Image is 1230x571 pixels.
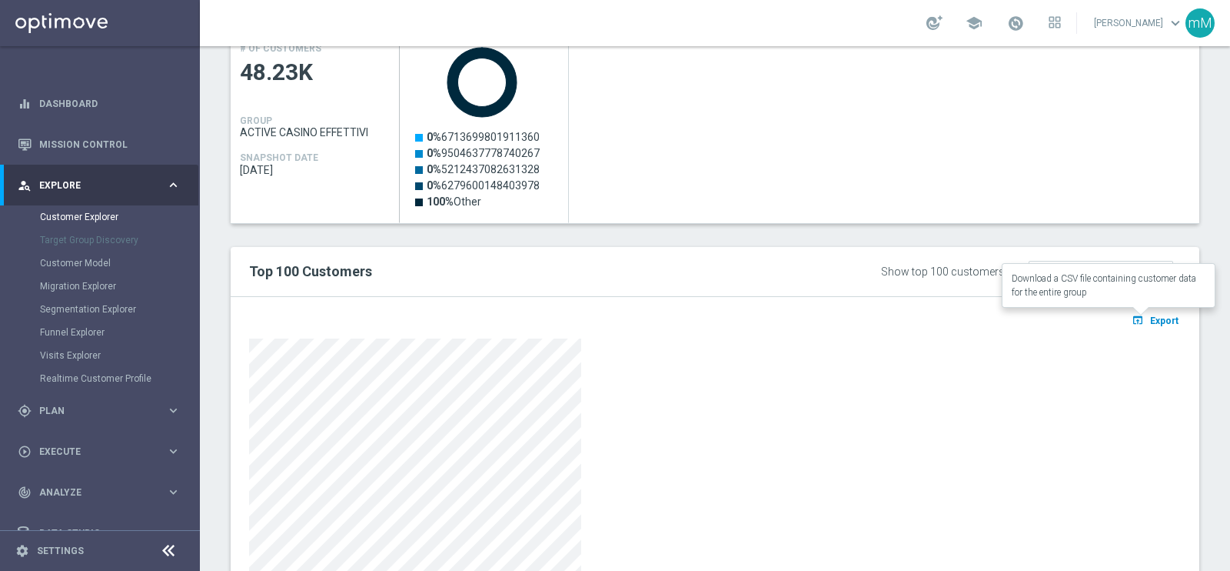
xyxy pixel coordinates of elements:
[40,257,160,269] a: Customer Model
[40,367,198,390] div: Realtime Customer Profile
[39,406,166,416] span: Plan
[1132,314,1148,326] i: open_in_browser
[40,298,198,321] div: Segmentation Explorer
[166,526,181,540] i: keyboard_arrow_right
[240,58,391,88] span: 48.23K
[39,529,166,538] span: Data Studio
[40,326,160,339] a: Funnel Explorer
[40,275,198,298] div: Migration Explorer
[18,97,32,111] i: equalizer
[240,164,391,176] span: 2025-08-31
[166,444,181,459] i: keyboard_arrow_right
[240,115,272,126] h4: GROUP
[18,83,181,124] div: Dashboard
[18,179,32,192] i: person_search
[1129,310,1181,330] button: open_in_browser Export
[17,405,181,417] button: gps_fixed Plan keyboard_arrow_right
[18,486,32,499] i: track_changes
[427,195,481,208] text: Other
[37,546,84,556] a: Settings
[400,35,569,223] div: Press SPACE to select this row.
[39,124,181,165] a: Mission Control
[17,139,181,151] button: Mission Control
[240,43,321,54] h4: # OF CUSTOMERS
[40,372,160,385] a: Realtime Customer Profile
[40,229,198,252] div: Target Group Discovery
[18,179,166,192] div: Explore
[17,527,181,539] button: Data Studio keyboard_arrow_right
[39,488,166,497] span: Analyze
[39,447,166,456] span: Execute
[15,544,29,558] i: settings
[18,124,181,165] div: Mission Control
[17,486,181,499] button: track_changes Analyze keyboard_arrow_right
[40,280,160,292] a: Migration Explorer
[240,152,318,163] h4: SNAPSHOT DATE
[427,163,540,175] text: 5212437082631328
[18,445,32,459] i: play_circle_outline
[427,147,540,159] text: 9504637778740267
[40,211,160,223] a: Customer Explorer
[39,83,181,124] a: Dashboard
[40,344,198,367] div: Visits Explorer
[427,131,441,143] tspan: 0%
[17,98,181,110] button: equalizer Dashboard
[881,265,1019,279] div: Show top 100 customers by
[18,445,166,459] div: Execute
[166,403,181,418] i: keyboard_arrow_right
[18,486,166,499] div: Analyze
[231,35,400,223] div: Press SPACE to select this row.
[966,15,982,32] span: school
[17,446,181,458] button: play_circle_outline Execute keyboard_arrow_right
[40,303,160,316] a: Segmentation Explorer
[40,349,160,362] a: Visits Explorer
[166,178,181,192] i: keyboard_arrow_right
[40,205,198,229] div: Customer Explorer
[240,126,391,139] span: ACTIVE CASINO EFFETTIVI
[427,131,540,143] text: 6713699801911360
[18,404,166,418] div: Plan
[427,147,441,159] tspan: 0%
[427,163,441,175] tspan: 0%
[166,485,181,499] i: keyboard_arrow_right
[1150,316,1178,326] span: Export
[1167,15,1184,32] span: keyboard_arrow_down
[17,179,181,192] button: person_search Explore keyboard_arrow_right
[18,526,166,540] div: Data Studio
[427,195,454,208] tspan: 100%
[427,179,441,192] tspan: 0%
[1092,12,1185,35] a: [PERSON_NAME]keyboard_arrow_down
[249,262,783,281] h2: Top 100 Customers
[40,321,198,344] div: Funnel Explorer
[18,404,32,418] i: gps_fixed
[39,181,166,190] span: Explore
[427,179,540,192] text: 6279600148403978
[40,252,198,275] div: Customer Model
[1185,8,1215,38] div: mM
